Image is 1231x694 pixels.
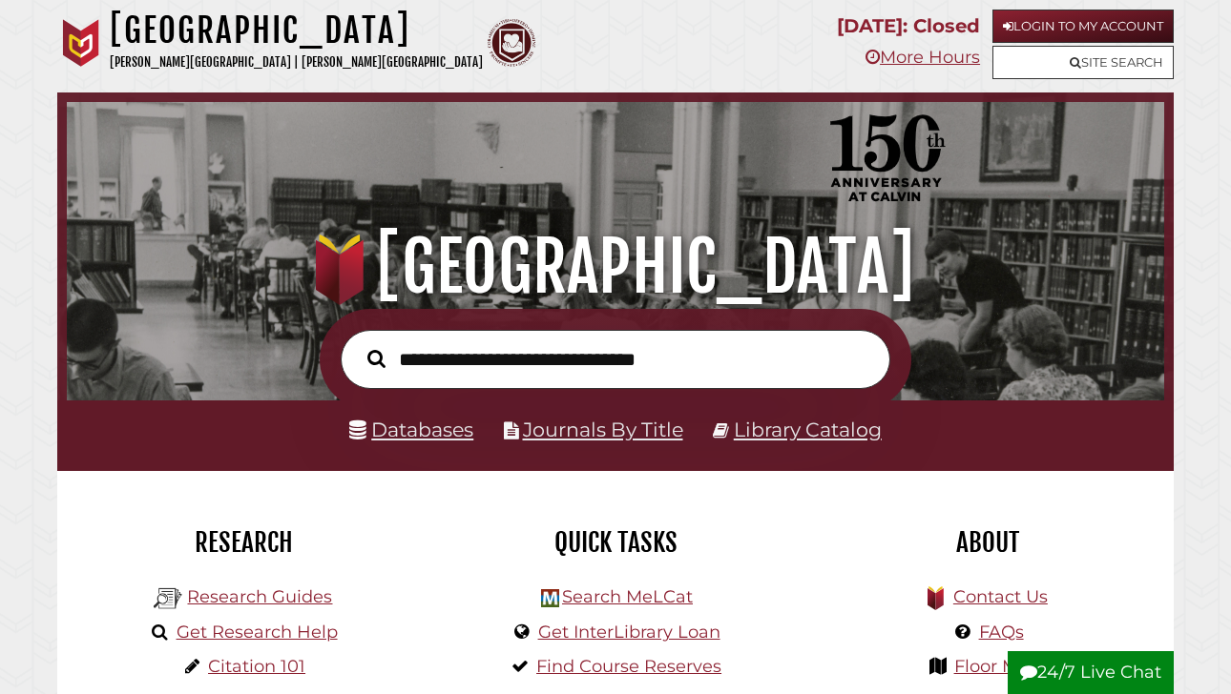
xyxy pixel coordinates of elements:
a: Library Catalog [734,418,882,441]
img: Hekman Library Logo [154,584,182,613]
button: Search [358,344,395,372]
p: [DATE]: Closed [837,10,980,43]
a: Citation 101 [208,656,305,677]
h1: [GEOGRAPHIC_DATA] [110,10,483,51]
p: [PERSON_NAME][GEOGRAPHIC_DATA] | [PERSON_NAME][GEOGRAPHIC_DATA] [110,51,483,73]
a: FAQs [979,622,1024,643]
h2: Research [72,526,415,559]
a: More Hours [866,47,980,68]
a: Get Research Help [177,622,338,643]
i: Search [367,349,386,369]
a: Site Search [992,46,1174,79]
a: Login to My Account [992,10,1174,43]
a: Research Guides [187,586,332,607]
h2: Quick Tasks [444,526,787,559]
h2: About [816,526,1159,559]
a: Databases [349,418,473,441]
a: Journals By Title [523,418,683,441]
a: Floor Maps [954,656,1049,677]
h1: [GEOGRAPHIC_DATA] [85,225,1145,309]
a: Search MeLCat [562,586,693,607]
a: Get InterLibrary Loan [538,622,720,643]
a: Find Course Reserves [536,656,721,677]
img: Calvin Theological Seminary [488,19,535,67]
img: Hekman Library Logo [541,589,559,607]
img: Calvin University [57,19,105,67]
a: Contact Us [953,586,1048,607]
